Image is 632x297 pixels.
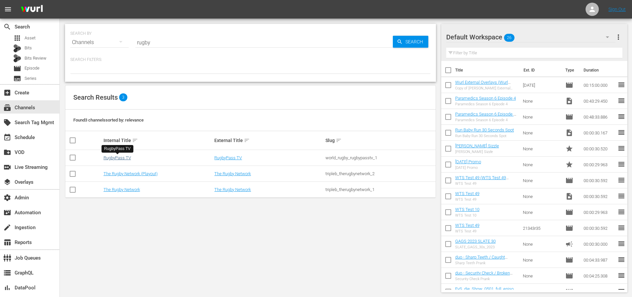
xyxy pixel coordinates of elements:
td: None [520,268,563,284]
div: [PERSON_NAME] Sizzle [455,150,499,154]
span: Episode [565,176,573,184]
span: DataPool [3,284,11,292]
span: Episode [565,288,573,296]
span: Ingestion [3,223,11,231]
td: 00:00:30.592 [581,188,617,204]
span: Episode [565,256,573,264]
span: Search [3,23,11,31]
span: Bits [25,45,32,51]
span: Schedule [3,133,11,141]
span: reorder [617,81,625,89]
a: Run Baby Run 30 Seconds Spot [455,127,514,132]
a: EvS_die_Show_0501_full_episode [455,286,516,296]
span: menu [4,5,12,13]
td: 00:04:33.987 [581,252,617,268]
a: Paramedics Season 6 Episode 4 - Nine Now [455,112,516,122]
span: reorder [617,287,625,295]
a: WTS Test 49 [455,223,479,228]
a: duo - Security Check / Broken Statue [455,271,513,280]
span: Series [25,75,36,82]
a: GAGS 2023 SLATE 30 [455,239,496,244]
div: External Title [214,136,323,144]
span: reorder [617,176,625,184]
div: tripleb_therugbynetwork_1 [325,187,435,192]
td: None [520,157,563,173]
td: [DATE] [520,77,563,93]
div: SLATE_GAGS_30s_2023 [455,245,496,249]
div: Copy of [PERSON_NAME] External Overlays [455,86,518,90]
td: 00:00:30.592 [581,173,617,188]
span: VOD [3,148,11,156]
th: Duration [580,61,619,79]
a: The Rugby Network [214,187,251,192]
span: sort [132,137,138,143]
span: Episode [565,208,573,216]
span: Search [403,36,428,48]
span: Asset [25,35,35,41]
span: reorder [617,224,625,232]
a: WTS Test 49 [455,191,479,196]
p: Search Filters: [70,57,431,63]
div: [DATE] Promo [455,166,481,170]
span: Overlays [3,178,11,186]
span: reorder [617,144,625,152]
td: None [520,109,563,125]
span: reorder [617,192,625,200]
span: Channels [3,104,11,112]
div: Sharp Teeth Prank [455,261,518,265]
a: The Rugby Network (Playout) [104,171,158,176]
span: Video [565,192,573,200]
a: [DATE] Promo [455,159,481,164]
span: GraphQL [3,269,11,277]
td: 00:43:29.450 [581,93,617,109]
span: 3 [119,93,127,101]
td: 00:04:25.308 [581,268,617,284]
span: Bits Review [25,55,46,62]
td: None [520,252,563,268]
div: Channels [70,33,129,52]
span: Episode [25,65,39,72]
a: RugbyPass TV [104,155,131,160]
button: more_vert [614,29,622,45]
td: 00:00:29.963 [581,157,617,173]
span: 26 [504,31,515,45]
td: 21343r35 [520,220,563,236]
span: Episode [565,81,573,89]
span: more_vert [614,33,622,41]
span: reorder [617,160,625,168]
span: sort [244,137,250,143]
td: 00:00:30.167 [581,125,617,141]
div: Paramedics Season 6 Episode 4 [455,118,518,122]
span: Automation [3,209,11,217]
td: None [520,173,563,188]
div: Security Check Prank [455,277,518,281]
span: Ad [565,240,573,248]
a: [PERSON_NAME] Sizzle [455,143,499,148]
a: Wurl External Overlays (Wurl External Overlays (VARIANT)) [455,80,511,90]
button: Search [393,36,428,48]
a: WTS Test 10 [455,207,479,212]
span: reorder [617,208,625,216]
div: RugbyPass TV [104,146,131,152]
span: reorder [617,272,625,279]
div: Run Baby Run 30 Seconds Spot [455,134,514,138]
td: 00:15:00.000 [581,77,617,93]
span: Promo [565,145,573,153]
span: Search Tag Mgmt [3,119,11,126]
a: The Rugby Network [104,187,140,192]
img: ans4CAIJ8jUAAAAAAAAAAAAAAAAAAAAAAAAgQb4GAAAAAAAAAAAAAAAAAAAAAAAAJMjXAAAAAAAAAAAAAAAAAAAAAAAAgAT5G... [16,2,48,17]
a: WTS Test 49 (WTS Test 49 (00:00:00)) [455,175,509,185]
span: Asset [13,34,21,42]
a: Sign Out [608,7,626,12]
span: Live Streaming [3,163,11,171]
div: Slug [325,136,435,144]
td: None [520,236,563,252]
span: Create [3,89,11,97]
div: Default Workspace [446,28,615,46]
span: Found 3 channels sorted by: relevance [73,118,144,123]
span: Episode [565,113,573,121]
div: WTS Test 10 [455,213,479,218]
a: duo - Sharp Teeth / Caught Cheating [455,255,508,265]
td: None [520,204,563,220]
div: WTS Test 49 [455,197,479,202]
